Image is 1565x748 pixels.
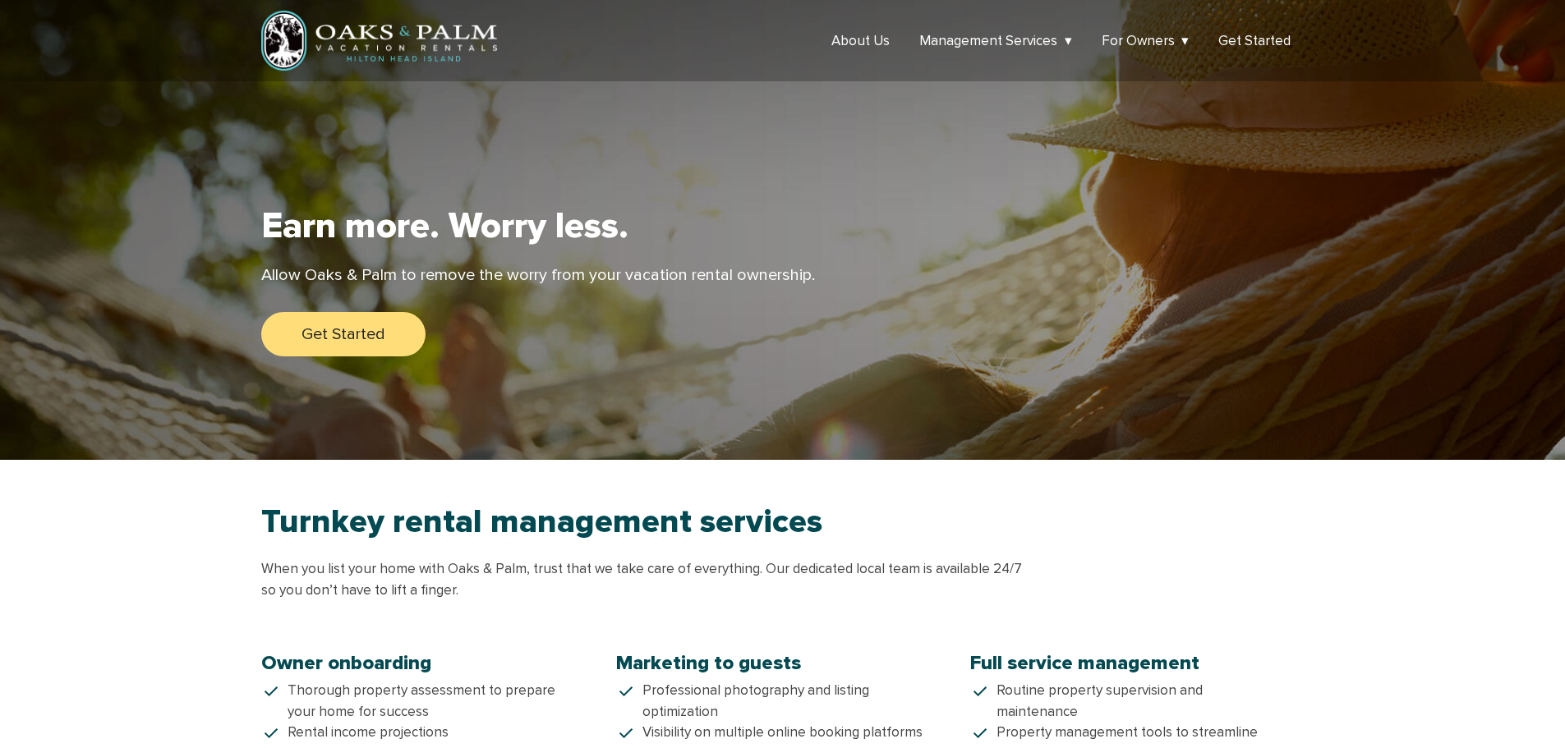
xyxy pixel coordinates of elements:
a: Management Services [919,32,1072,49]
p: When you list your home with Oaks & Palm, trust that we take care of everything. Our dedicated lo... [261,558,1038,600]
span: check [261,680,288,722]
div: Thorough property assessment to prepare your home for success [261,680,575,722]
div: Routine property supervision and maintenance [970,680,1284,722]
a: About Us [831,32,890,49]
span: check [616,722,642,743]
h1: Earn more. Worry less. [261,204,628,248]
span: check [261,722,288,743]
h3: Marketing to guests [616,651,801,675]
span: check [616,680,642,722]
a: For Owners [1102,32,1190,49]
div: Visibility on multiple online booking platforms [616,722,930,743]
h3: Full service management [970,651,1199,675]
p: Allow Oaks & Palm to remove the worry from your vacation rental ownership. [261,264,950,286]
div: Professional photography and listing optimization [616,680,930,722]
span: check [970,680,997,722]
img: Oaks & Palm - Vacation Rental Management in Hilton Head Island, SC [261,10,498,71]
a: Get Started [261,312,426,356]
h2: Turnkey rental management services [261,502,822,542]
div: Rental income projections [261,722,575,743]
h3: Owner onboarding [261,651,431,675]
a: Get Started [1218,32,1291,49]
